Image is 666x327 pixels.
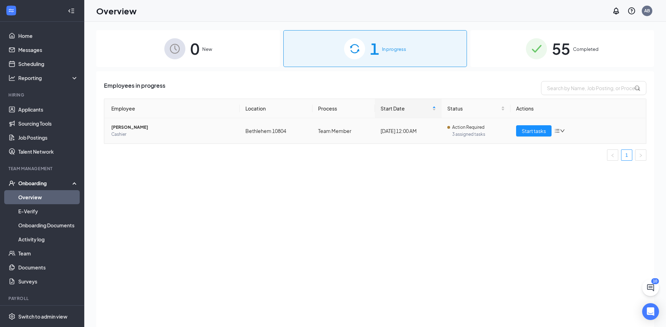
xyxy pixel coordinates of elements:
[442,99,510,118] th: Status
[452,124,484,131] span: Action Required
[573,46,599,53] span: Completed
[240,99,313,118] th: Location
[447,105,500,112] span: Status
[621,149,632,161] li: 1
[8,180,15,187] svg: UserCheck
[18,102,78,116] a: Applicants
[370,36,379,61] span: 1
[68,7,75,14] svg: Collapse
[18,246,78,260] a: Team
[381,105,430,112] span: Start Date
[111,124,234,131] span: [PERSON_NAME]
[612,7,620,15] svg: Notifications
[18,131,78,145] a: Job Postings
[8,74,15,81] svg: Analysis
[510,99,646,118] th: Actions
[240,118,313,144] td: Bethlehem 10804
[516,125,552,136] button: Start tasks
[552,36,570,61] span: 55
[18,43,78,57] a: Messages
[18,116,78,131] a: Sourcing Tools
[18,313,67,320] div: Switch to admin view
[646,283,655,292] svg: ChatActive
[8,7,15,14] svg: WorkstreamLogo
[621,150,632,160] a: 1
[560,128,565,133] span: down
[651,278,659,284] div: 10
[627,7,636,15] svg: QuestionInfo
[18,29,78,43] a: Home
[8,313,15,320] svg: Settings
[8,92,77,98] div: Hiring
[190,36,199,61] span: 0
[18,74,79,81] div: Reporting
[18,145,78,159] a: Talent Network
[642,303,659,320] div: Open Intercom Messenger
[18,190,78,204] a: Overview
[18,218,78,232] a: Onboarding Documents
[607,149,618,161] button: left
[18,204,78,218] a: E-Verify
[639,153,643,158] span: right
[452,131,505,138] span: 3 assigned tasks
[111,131,234,138] span: Cashier
[381,127,436,135] div: [DATE] 12:00 AM
[554,128,560,134] span: bars
[18,260,78,274] a: Documents
[644,8,650,14] div: AB
[611,153,615,158] span: left
[607,149,618,161] li: Previous Page
[635,149,646,161] button: right
[642,279,659,296] button: ChatActive
[96,5,137,17] h1: Overview
[522,127,546,135] span: Start tasks
[18,180,72,187] div: Onboarding
[202,46,212,53] span: New
[8,295,77,301] div: Payroll
[104,99,240,118] th: Employee
[312,118,375,144] td: Team Member
[635,149,646,161] li: Next Page
[104,81,165,95] span: Employees in progress
[382,46,406,53] span: In progress
[8,166,77,172] div: Team Management
[18,232,78,246] a: Activity log
[312,99,375,118] th: Process
[18,274,78,288] a: Surveys
[18,57,78,71] a: Scheduling
[541,81,646,95] input: Search by Name, Job Posting, or Process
